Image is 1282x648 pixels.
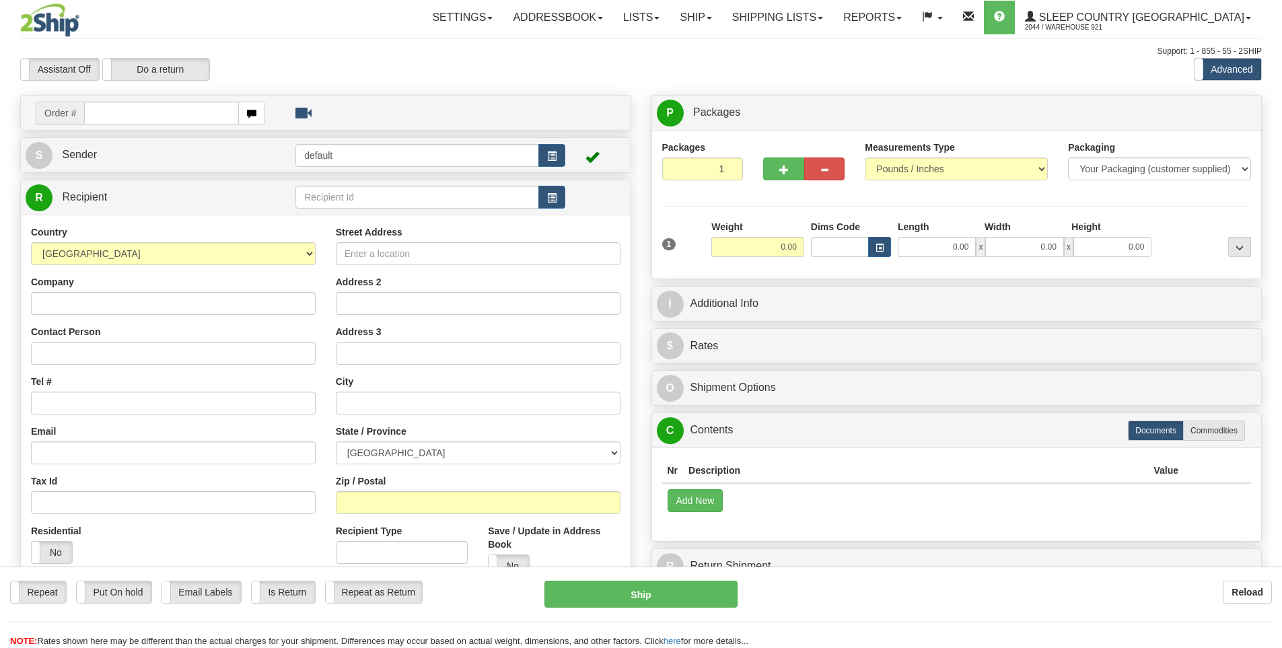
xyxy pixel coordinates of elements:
[1148,458,1184,483] th: Value
[1015,1,1261,34] a: Sleep Country [GEOGRAPHIC_DATA] 2044 / Warehouse 921
[657,552,1257,580] a: RReturn Shipment
[10,636,37,646] span: NOTE:
[26,184,266,211] a: R Recipient
[657,553,684,580] span: R
[1228,237,1251,257] div: ...
[326,581,422,603] label: Repeat as Return
[657,332,684,359] span: $
[11,581,66,603] label: Repeat
[898,220,929,233] label: Length
[1068,141,1115,154] label: Packaging
[31,474,57,488] label: Tax Id
[711,220,742,233] label: Weight
[1036,11,1244,23] span: Sleep Country [GEOGRAPHIC_DATA]
[668,489,723,512] button: Add New
[1071,220,1101,233] label: Height
[1128,421,1184,441] label: Documents
[811,220,860,233] label: Dims Code
[252,581,315,603] label: Is Return
[20,3,79,37] img: logo2044.jpg
[1064,237,1073,257] span: x
[336,325,382,338] label: Address 3
[36,102,84,124] span: Order #
[657,290,1257,318] a: IAdditional Info
[488,524,620,551] label: Save / Update in Address Book
[657,417,1257,444] a: CContents
[20,46,1262,57] div: Support: 1 - 855 - 55 - 2SHIP
[31,225,67,239] label: Country
[295,186,539,209] input: Recipient Id
[32,542,72,563] label: No
[31,325,100,338] label: Contact Person
[162,581,241,603] label: Email Labels
[670,1,721,34] a: Ship
[295,144,539,167] input: Sender Id
[1251,255,1281,392] iframe: chat widget
[336,524,402,538] label: Recipient Type
[865,141,955,154] label: Measurements Type
[657,375,684,402] span: O
[664,636,681,646] a: here
[26,141,295,169] a: S Sender
[422,1,503,34] a: Settings
[31,524,81,538] label: Residential
[31,425,56,438] label: Email
[336,474,386,488] label: Zip / Postal
[1195,59,1261,80] label: Advanced
[31,375,52,388] label: Tel #
[985,220,1011,233] label: Width
[1232,587,1263,598] b: Reload
[21,59,99,80] label: Assistant Off
[833,1,912,34] a: Reports
[62,191,107,203] span: Recipient
[336,375,353,388] label: City
[657,374,1257,402] a: OShipment Options
[657,332,1257,360] a: $Rates
[683,458,1148,483] th: Description
[503,1,613,34] a: Addressbook
[62,149,97,160] span: Sender
[976,237,985,257] span: x
[336,242,620,265] input: Enter a location
[657,291,684,318] span: I
[1223,581,1272,604] button: Reload
[544,581,738,608] button: Ship
[662,141,706,154] label: Packages
[657,100,684,127] span: P
[662,238,676,250] span: 1
[657,417,684,444] span: C
[693,106,740,118] span: Packages
[613,1,670,34] a: Lists
[489,555,529,577] label: No
[657,99,1257,127] a: P Packages
[103,59,209,80] label: Do a return
[31,275,74,289] label: Company
[26,184,52,211] span: R
[662,458,684,483] th: Nr
[1025,21,1126,34] span: 2044 / Warehouse 921
[26,142,52,169] span: S
[722,1,833,34] a: Shipping lists
[336,275,382,289] label: Address 2
[336,425,406,438] label: State / Province
[77,581,151,603] label: Put On hold
[1183,421,1245,441] label: Commodities
[336,225,402,239] label: Street Address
